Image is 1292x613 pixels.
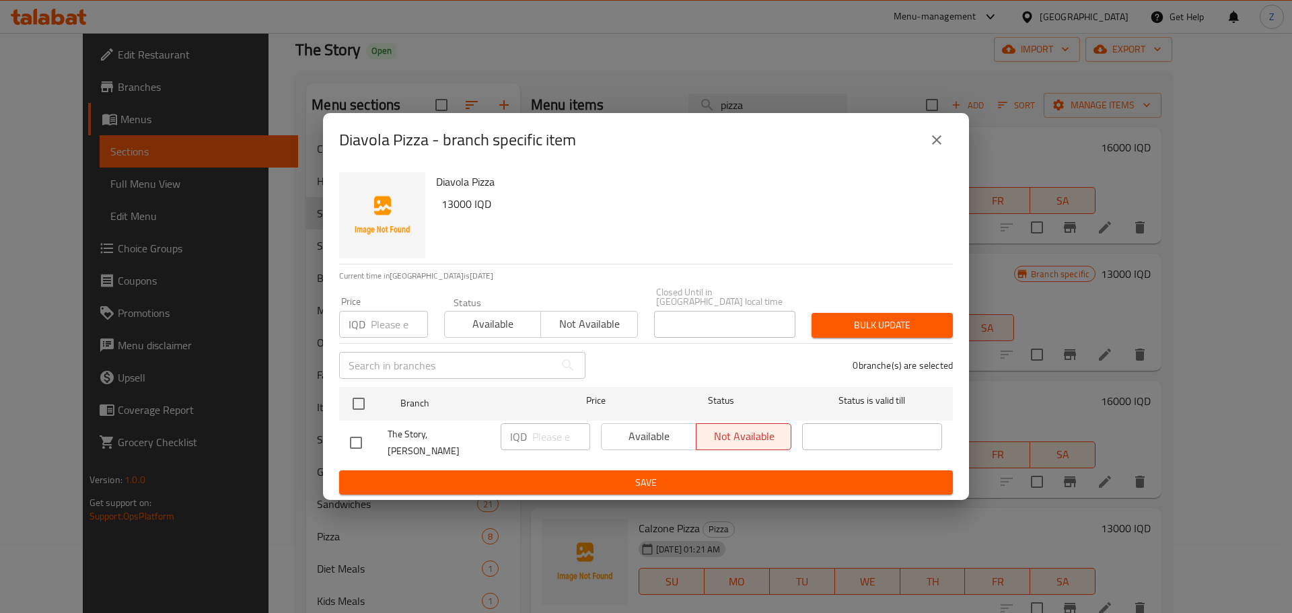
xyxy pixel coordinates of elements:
span: Not available [546,314,632,334]
input: Search in branches [339,352,554,379]
span: The Story, [PERSON_NAME] [388,426,490,460]
span: Branch [400,395,540,412]
h6: Diavola Pizza [436,172,942,191]
p: 0 branche(s) are selected [853,359,953,372]
span: Bulk update [822,317,942,334]
span: Price [551,392,641,409]
span: Save [350,474,942,491]
button: Not available [540,311,637,338]
button: Save [339,470,953,495]
input: Please enter price [532,423,590,450]
span: Status is valid till [802,392,942,409]
span: Status [651,392,791,409]
span: Available [450,314,536,334]
h6: 13000 IQD [441,194,942,213]
button: Bulk update [812,313,953,338]
p: IQD [510,429,527,445]
h2: Diavola Pizza - branch specific item [339,129,576,151]
input: Please enter price [371,311,428,338]
button: Available [444,311,541,338]
img: Diavola Pizza [339,172,425,258]
p: IQD [349,316,365,332]
button: close [921,124,953,156]
p: Current time in [GEOGRAPHIC_DATA] is [DATE] [339,270,953,282]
